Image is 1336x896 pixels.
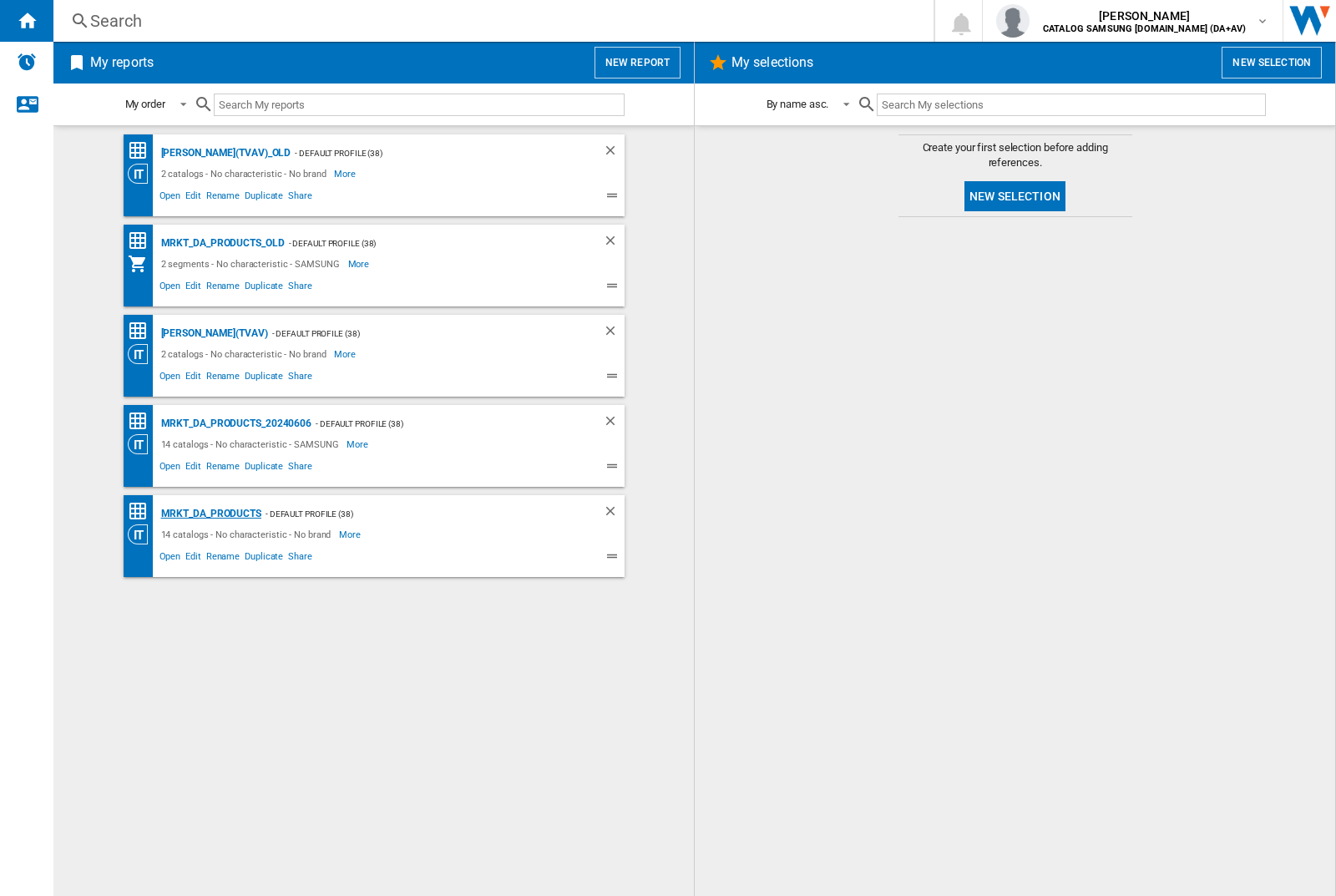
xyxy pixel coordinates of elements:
[157,413,312,434] div: MRKT_DA_PRODUCTS_20240606
[339,524,363,544] span: More
[128,164,157,184] div: Category View
[157,278,184,298] span: Open
[285,233,569,254] div: - Default profile (38)
[964,181,1065,211] button: New selection
[183,278,204,298] span: Edit
[347,434,371,454] span: More
[90,9,890,33] div: Search
[157,344,335,364] div: 2 catalogs - No characteristic - No brand
[157,254,348,274] div: 2 segments - No characteristic - SAMSUNG
[128,411,157,432] div: Price Matrix
[128,501,157,522] div: Price Matrix
[348,254,372,274] span: More
[157,188,184,208] span: Open
[286,549,315,569] span: Share
[183,188,204,208] span: Edit
[87,47,157,78] h2: My reports
[286,368,315,388] span: Share
[242,458,286,478] span: Duplicate
[286,188,315,208] span: Share
[291,143,569,164] div: - Default profile (38)
[183,549,204,569] span: Edit
[157,434,347,454] div: 14 catalogs - No characteristic - SAMSUNG
[204,549,242,569] span: Rename
[204,188,242,208] span: Rename
[157,549,184,569] span: Open
[128,434,157,454] div: Category View
[728,47,817,78] h2: My selections
[603,413,625,434] div: Delete
[877,94,1265,116] input: Search My selections
[157,323,268,344] div: [PERSON_NAME](TVAV)
[767,98,829,110] div: By name asc.
[898,140,1132,170] span: Create your first selection before adding references.
[1043,8,1246,24] span: [PERSON_NAME]
[204,458,242,478] span: Rename
[603,233,625,254] div: Delete
[595,47,681,78] button: New report
[204,278,242,298] span: Rename
[157,458,184,478] span: Open
[261,504,569,524] div: - Default profile (38)
[214,94,625,116] input: Search My reports
[242,368,286,388] span: Duplicate
[128,254,157,274] div: My Assortment
[183,458,204,478] span: Edit
[242,549,286,569] span: Duplicate
[603,504,625,524] div: Delete
[157,143,291,164] div: [PERSON_NAME](TVAV)_old
[286,458,315,478] span: Share
[996,4,1030,38] img: profile.jpg
[183,368,204,388] span: Edit
[603,323,625,344] div: Delete
[286,278,315,298] span: Share
[1222,47,1322,78] button: New selection
[128,140,157,161] div: Price Matrix
[128,230,157,251] div: Price Matrix
[242,278,286,298] span: Duplicate
[242,188,286,208] span: Duplicate
[128,321,157,342] div: Price Matrix
[125,98,165,110] div: My order
[268,323,569,344] div: - Default profile (38)
[17,52,37,72] img: alerts-logo.svg
[334,164,358,184] span: More
[128,524,157,544] div: Category View
[334,344,358,364] span: More
[157,164,335,184] div: 2 catalogs - No characteristic - No brand
[311,413,569,434] div: - Default profile (38)
[128,344,157,364] div: Category View
[1043,23,1246,34] b: CATALOG SAMSUNG [DOMAIN_NAME] (DA+AV)
[603,143,625,164] div: Delete
[157,368,184,388] span: Open
[157,504,261,524] div: MRKT_DA_PRODUCTS
[157,233,285,254] div: MRKT_DA_PRODUCTS_OLD
[204,368,242,388] span: Rename
[157,524,340,544] div: 14 catalogs - No characteristic - No brand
